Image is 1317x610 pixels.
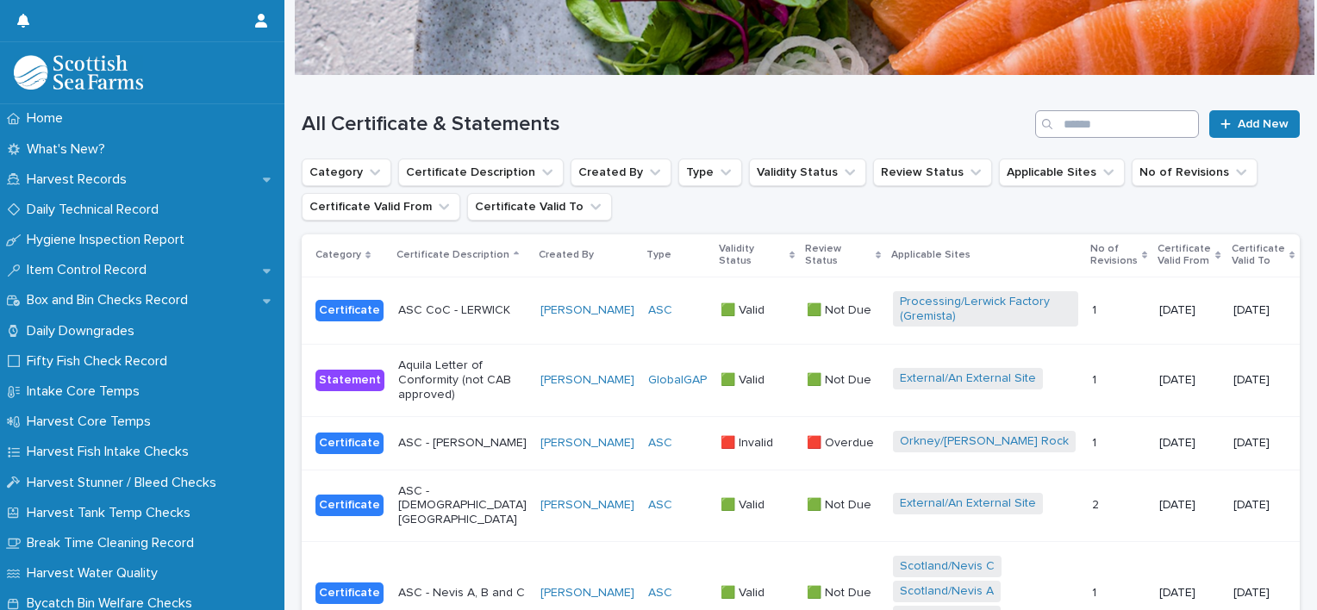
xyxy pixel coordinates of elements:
p: 2 [1092,495,1102,513]
p: [DATE] [1159,373,1219,388]
a: [PERSON_NAME] [540,303,634,318]
p: 1 [1092,300,1100,318]
a: Processing/Lerwick Factory (Gremista) [900,295,1071,324]
a: ASC [648,586,672,601]
p: Certificate Valid To [1232,240,1285,271]
a: ASC [648,303,672,318]
p: [DATE] [1233,303,1295,318]
p: Fifty Fish Check Record [20,353,181,370]
p: [DATE] [1233,498,1295,513]
p: Intake Core Temps [20,383,153,400]
p: 🟥 Overdue [807,433,877,451]
button: Certificate Description [398,159,564,186]
button: Category [302,159,391,186]
a: [PERSON_NAME] [540,498,634,513]
button: Review Status [873,159,992,186]
h1: All Certificate & Statements [302,112,1028,137]
p: Harvest Fish Intake Checks [20,444,203,460]
p: Created By [539,246,594,265]
a: [PERSON_NAME] [540,436,634,451]
p: 1 [1092,433,1100,451]
p: Category [315,246,361,265]
p: [DATE] [1233,586,1295,601]
p: [DATE] [1233,436,1295,451]
button: Applicable Sites [999,159,1125,186]
a: ASC [648,498,672,513]
p: 1 [1092,582,1100,601]
p: Harvest Core Temps [20,414,165,430]
a: GlobalGAP [648,373,707,388]
p: Review Status [805,240,871,271]
p: Certificate Description [396,246,509,265]
button: Created By [571,159,671,186]
p: Applicable Sites [891,246,971,265]
p: 🟩 Valid [721,582,768,601]
a: External/An External Site [900,496,1036,511]
p: Aquila Letter of Conformity (not CAB approved) [398,358,527,401]
p: [DATE] [1233,373,1295,388]
p: ASC - [PERSON_NAME] [398,436,527,451]
a: Scotland/Nevis A [900,584,994,599]
p: 🟩 Not Due [807,495,875,513]
div: Certificate [315,300,384,321]
p: [DATE] [1159,498,1219,513]
button: Validity Status [749,159,866,186]
p: Hygiene Inspection Report [20,232,198,248]
p: Validity Status [719,240,785,271]
input: Search [1035,110,1199,138]
p: [DATE] [1159,436,1219,451]
button: Certificate Valid To [467,193,612,221]
a: [PERSON_NAME] [540,586,634,601]
p: 🟥 Invalid [721,433,777,451]
p: Harvest Records [20,171,140,188]
button: Certificate Valid From [302,193,460,221]
p: Item Control Record [20,262,160,278]
p: No of Revisions [1090,240,1138,271]
a: External/An External Site [900,371,1036,386]
p: Harvest Water Quality [20,565,172,582]
div: Certificate [315,433,384,454]
p: 🟩 Not Due [807,300,875,318]
button: No of Revisions [1132,159,1258,186]
p: 🟩 Not Due [807,370,875,388]
div: Certificate [315,582,384,604]
div: Statement [315,370,384,391]
p: 1 [1092,370,1100,388]
p: Certificate Valid From [1158,240,1211,271]
p: 🟩 Valid [721,370,768,388]
p: What's New? [20,141,119,158]
p: Harvest Stunner / Bleed Checks [20,475,230,491]
p: Daily Downgrades [20,323,148,339]
img: mMrefqRFQpe26GRNOUkG [14,55,143,90]
a: ASC [648,436,672,451]
a: [PERSON_NAME] [540,373,634,388]
a: Orkney/[PERSON_NAME] Rock [900,434,1069,449]
span: Add New [1238,118,1289,130]
p: [DATE] [1159,586,1219,601]
p: Type [646,246,671,265]
p: Home [20,110,77,127]
div: Certificate [315,495,384,516]
button: Type [678,159,742,186]
p: [DATE] [1159,303,1219,318]
p: Daily Technical Record [20,202,172,218]
a: Add New [1209,110,1300,138]
p: Harvest Tank Temp Checks [20,505,204,521]
a: Scotland/Nevis C [900,559,995,574]
p: ASC CoC - LERWICK [398,303,527,318]
p: ASC - [DEMOGRAPHIC_DATA] [GEOGRAPHIC_DATA] [398,484,527,527]
p: Box and Bin Checks Record [20,292,202,308]
p: 🟩 Valid [721,495,768,513]
p: ASC - Nevis A, B and C [398,586,527,601]
p: Break Time Cleaning Record [20,535,208,551]
p: 🟩 Not Due [807,582,875,601]
p: 🟩 Valid [721,300,768,318]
